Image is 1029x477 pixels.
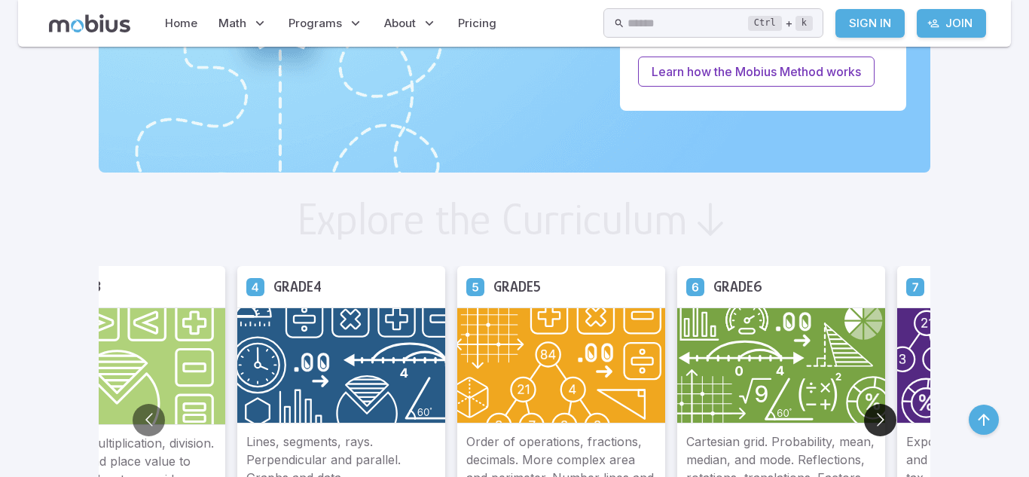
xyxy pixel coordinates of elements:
[677,307,885,423] img: Grade 6
[289,15,342,32] span: Programs
[453,6,501,41] a: Pricing
[864,404,896,436] button: Go to next slide
[273,275,322,298] h5: Grade 4
[160,6,202,41] a: Home
[652,63,861,81] p: Learn how the Mobius Method works
[638,57,875,87] a: Learn how the Mobius Method works
[493,275,541,298] h5: Grade 5
[686,277,704,295] a: Grade 6
[457,307,665,423] img: Grade 5
[748,14,813,32] div: +
[835,9,905,38] a: Sign In
[17,307,225,425] img: Grade 3
[246,277,264,295] a: Grade 4
[795,16,813,31] kbd: k
[466,277,484,295] a: Grade 5
[713,275,762,298] h5: Grade 6
[218,15,246,32] span: Math
[237,307,445,423] img: Grade 4
[133,404,165,436] button: Go to previous slide
[384,15,416,32] span: About
[906,277,924,295] a: Grade 7
[917,9,986,38] a: Join
[297,197,688,242] h2: Explore the Curriculum
[748,16,782,31] kbd: Ctrl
